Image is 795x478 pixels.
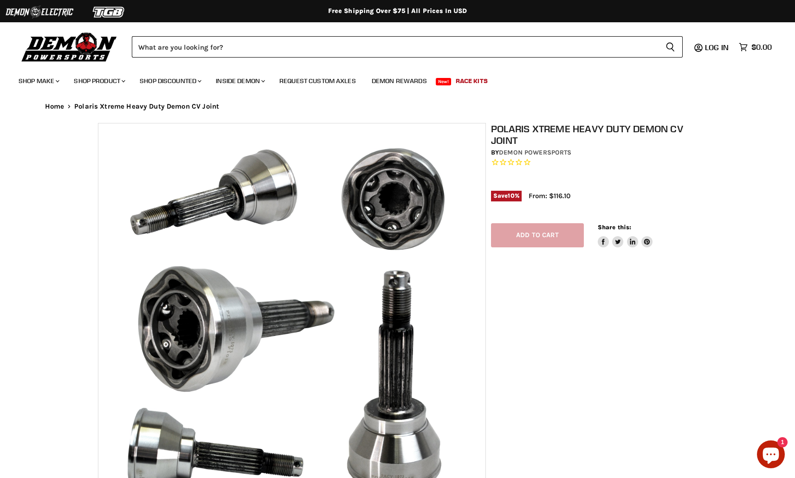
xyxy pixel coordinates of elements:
[754,440,788,471] inbox-online-store-chat: Shopify online store chat
[499,149,571,156] a: Demon Powersports
[132,36,683,58] form: Product
[12,71,65,90] a: Shop Make
[734,40,776,54] a: $0.00
[508,192,514,199] span: 10
[705,43,729,52] span: Log in
[491,123,703,146] h1: Polaris Xtreme Heavy Duty Demon CV Joint
[26,7,769,15] div: Free Shipping Over $75 | All Prices In USD
[132,36,658,58] input: Search
[67,71,131,90] a: Shop Product
[529,192,570,200] span: From: $116.10
[701,43,734,52] a: Log in
[45,103,65,110] a: Home
[209,71,271,90] a: Inside Demon
[751,43,772,52] span: $0.00
[491,191,522,201] span: Save %
[449,71,495,90] a: Race Kits
[658,36,683,58] button: Search
[365,71,434,90] a: Demon Rewards
[436,78,452,85] span: New!
[74,3,144,21] img: TGB Logo 2
[598,224,631,231] span: Share this:
[19,30,120,63] img: Demon Powersports
[491,158,703,168] span: Rated 0.0 out of 5 stars 0 reviews
[5,3,74,21] img: Demon Electric Logo 2
[74,103,219,110] span: Polaris Xtreme Heavy Duty Demon CV Joint
[26,103,769,110] nav: Breadcrumbs
[272,71,363,90] a: Request Custom Axles
[133,71,207,90] a: Shop Discounted
[491,148,703,158] div: by
[12,68,769,90] ul: Main menu
[598,223,653,248] aside: Share this:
